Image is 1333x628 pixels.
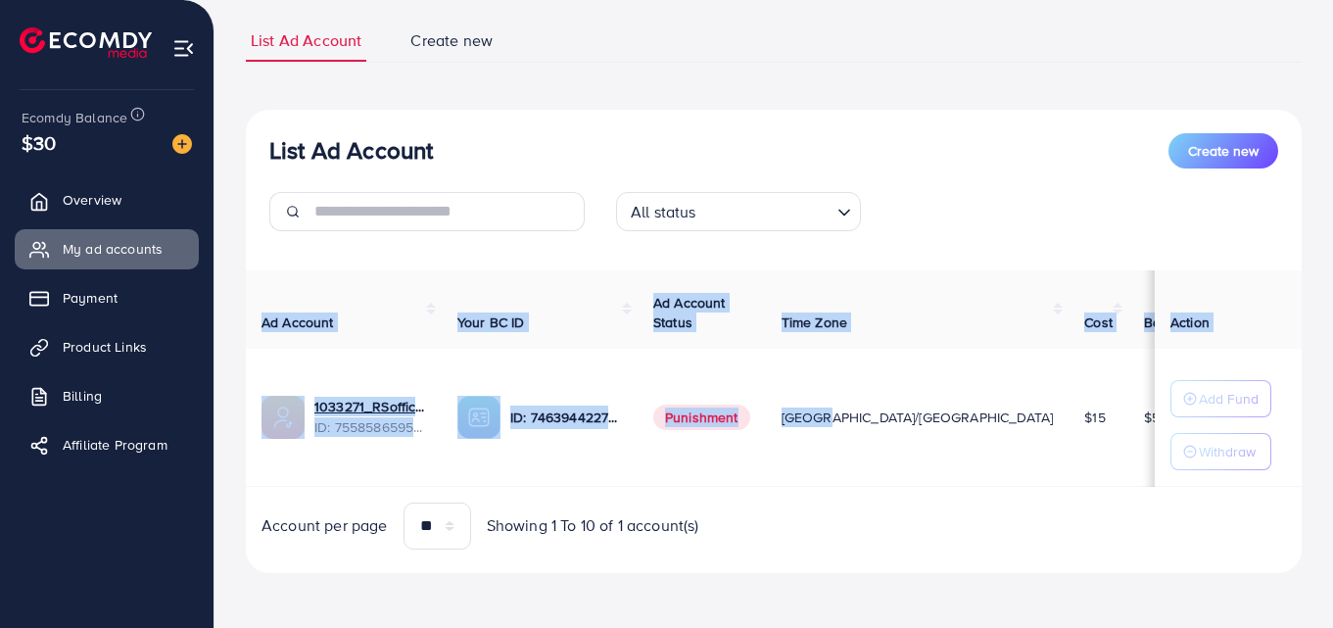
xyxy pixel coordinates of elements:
input: Search for option [702,194,830,226]
img: ic-ba-acc.ded83a64.svg [457,396,500,439]
button: Add Fund [1170,380,1271,417]
span: Create new [1188,141,1259,161]
img: logo [20,27,152,58]
span: List Ad Account [251,29,361,52]
span: My ad accounts [63,239,163,259]
div: Search for option [616,192,861,231]
span: Ad Account [262,313,334,332]
span: Overview [63,190,121,210]
a: 1033271_RSofficial_1759870626412 [314,397,426,416]
span: Create new [410,29,493,52]
h3: List Ad Account [269,136,433,165]
span: ID: 7558586595966500881 [314,417,426,437]
a: Payment [15,278,199,317]
span: Your BC ID [457,313,525,332]
iframe: Chat [1250,540,1318,613]
span: Action [1170,313,1210,332]
span: Showing 1 To 10 of 1 account(s) [487,514,699,537]
a: Overview [15,180,199,219]
a: My ad accounts [15,229,199,268]
button: Create new [1168,133,1278,169]
span: Account per page [262,514,388,537]
span: Ecomdy Balance [22,108,127,127]
span: Ad Account Status [653,293,726,332]
span: All status [627,198,700,226]
img: image [172,134,192,154]
a: Billing [15,376,199,415]
span: $15 [1084,408,1105,427]
span: [GEOGRAPHIC_DATA]/[GEOGRAPHIC_DATA] [782,408,1054,427]
span: Punishment [653,405,750,430]
span: Payment [63,288,118,308]
p: ID: 7463944227299622929 [510,406,622,429]
a: Affiliate Program [15,425,199,464]
span: Billing [63,386,102,406]
span: Cost [1084,313,1113,332]
span: Time Zone [782,313,847,332]
span: $30 [22,128,56,157]
img: menu [172,37,195,60]
div: <span class='underline'>1033271_RSofficial_1759870626412</span></br>7558586595966500881 [314,397,426,437]
span: Affiliate Program [63,435,167,455]
button: Withdraw [1170,433,1271,470]
a: Product Links [15,327,199,366]
p: Withdraw [1199,440,1256,463]
img: ic-ads-acc.e4c84228.svg [262,396,305,439]
span: Product Links [63,337,147,357]
p: Add Fund [1199,387,1259,411]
